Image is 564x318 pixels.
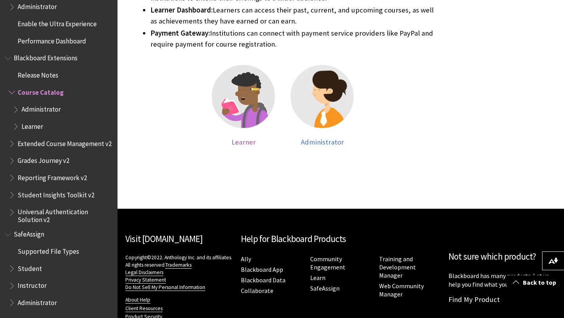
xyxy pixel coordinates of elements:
[379,255,416,280] a: Training and Development Manager
[125,284,205,291] a: Do Not Sell My Personal Information
[150,5,213,14] span: Learner Dashboard:
[212,65,275,146] a: Learner help Learner
[150,5,440,27] li: Learners can access their past, current, and upcoming courses, as well as achievements they have ...
[448,250,556,264] h2: Not sure which product?
[18,0,57,11] span: Administrator
[212,65,275,128] img: Learner help
[18,69,58,79] span: Release Notes
[14,52,78,62] span: Blackboard Extensions
[150,29,210,38] span: Payment Gateway:
[18,137,112,148] span: Extended Course Management v2
[448,271,556,289] p: Blackboard has many products. Let us help you find what you need.
[310,255,345,271] a: Community Engagement
[22,103,61,114] span: Administrator
[125,296,150,304] a: About Help
[291,65,354,128] img: Administrator help
[18,154,69,165] span: Grades Journey v2
[125,269,163,276] a: Legal Disclaimers
[18,262,42,273] span: Student
[18,206,112,224] span: Universal Authentication Solution v2
[241,287,273,295] a: Collaborate
[18,279,47,290] span: Instructor
[301,137,344,146] span: Administrator
[22,120,43,130] span: Learner
[18,34,86,45] span: Performance Dashboard
[5,228,113,309] nav: Book outline for Blackboard SafeAssign
[18,86,64,96] span: Course Catalog
[18,171,87,182] span: Reporting Framework v2
[14,228,44,238] span: SafeAssign
[241,276,286,284] a: Blackboard Data
[291,65,354,146] a: Administrator help Administrator
[125,254,233,291] p: Copyright©2022. Anthology Inc. and its affiliates. All rights reserved.
[18,245,79,255] span: Supported File Types
[448,295,500,304] a: Find My Product
[241,232,441,246] h2: Help for Blackboard Products
[379,282,424,298] a: Web Community Manager
[5,52,113,224] nav: Book outline for Blackboard Extensions
[150,28,440,50] li: Institutions can connect with payment service providers like PayPal and require payment for cours...
[125,305,163,312] a: Client Resources
[18,296,57,307] span: Administrator
[125,233,202,244] a: Visit [DOMAIN_NAME]
[231,137,256,146] span: Learner
[18,17,97,28] span: Enable the Ultra Experience
[241,255,251,263] a: Ally
[507,275,564,290] a: Back to top
[165,262,192,269] a: Trademarks
[310,284,340,293] a: SafeAssign
[125,276,166,284] a: Privacy Statement
[241,266,283,274] a: Blackboard App
[18,188,94,199] span: Student Insights Toolkit v2
[310,274,325,282] a: Learn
